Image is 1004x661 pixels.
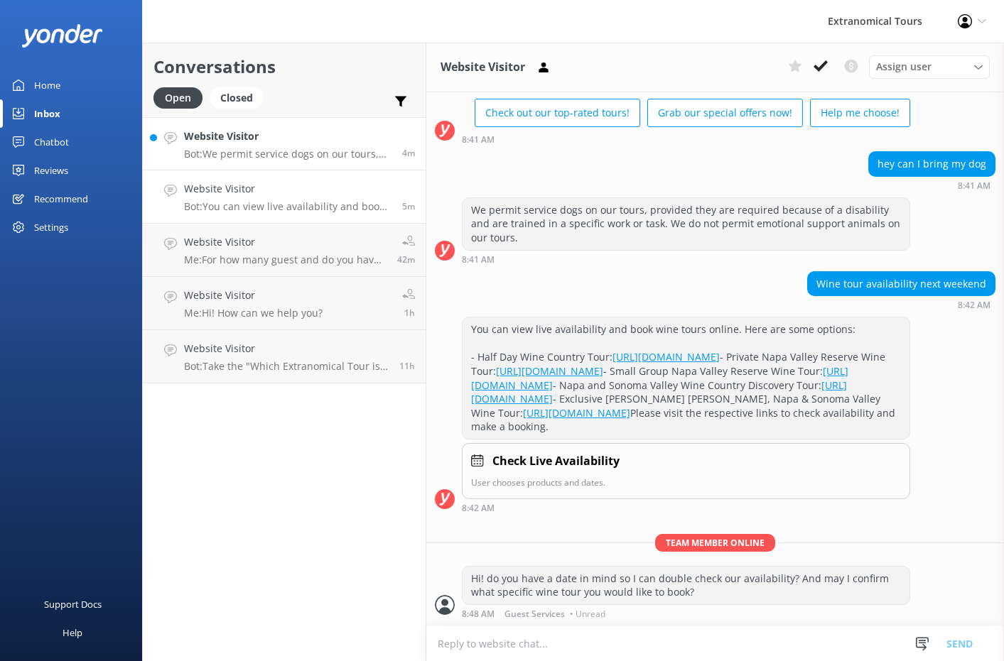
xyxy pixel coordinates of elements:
[143,330,426,383] a: Website VisitorBot:Take the "Which Extranomical Tour is Right for Me?" quiz [URL][DOMAIN_NAME] .11h
[184,129,392,144] h4: Website Visitor
[184,341,389,356] h4: Website Visitor
[402,200,415,212] span: Oct 08 2025 08:42am (UTC -07:00) America/Tijuana
[612,350,720,364] a: [URL][DOMAIN_NAME]
[184,288,323,303] h4: Website Visitor
[184,234,387,250] h4: Website Visitor
[810,99,910,127] button: Help me choose!
[184,360,389,373] p: Bot: Take the "Which Extranomical Tour is Right for Me?" quiz [URL][DOMAIN_NAME] .
[153,89,210,105] a: Open
[462,608,910,618] div: Oct 08 2025 08:48am (UTC -07:00) America/Tijuana
[397,253,415,266] span: Oct 08 2025 08:05am (UTC -07:00) America/Tijuana
[570,610,605,618] span: • Unread
[807,300,995,310] div: Oct 08 2025 08:42am (UTC -07:00) America/Tijuana
[492,452,620,471] h4: Check Live Availability
[475,99,640,127] button: Check out our top-rated tours!
[404,307,415,319] span: Oct 08 2025 07:14am (UTC -07:00) America/Tijuana
[463,198,909,250] div: We permit service dogs on our tours, provided they are required because of a disability and are t...
[462,134,910,144] div: Oct 08 2025 08:41am (UTC -07:00) America/Tijuana
[184,307,323,319] p: Me: Hi! How can we help you?
[462,254,910,264] div: Oct 08 2025 08:41am (UTC -07:00) America/Tijuana
[463,567,909,604] div: Hi! do you have a date in mind so I can double check our availability? And may I confirm what spe...
[869,152,995,176] div: hey can I bring my dog
[504,610,565,618] span: Guest Services
[34,185,88,213] div: Recommend
[647,99,803,127] button: Grab our special offers now!
[34,99,60,128] div: Inbox
[184,200,392,213] p: Bot: You can view live availability and book wine tours online. Here are some options: - Half Day...
[462,256,495,264] strong: 8:41 AM
[471,378,847,406] a: [URL][DOMAIN_NAME]
[143,224,426,277] a: Website VisitorMe:For how many guest and do you have an exact date next weekend so I can double c...
[462,136,495,144] strong: 8:41 AM
[34,156,68,185] div: Reviews
[523,406,630,420] a: [URL][DOMAIN_NAME]
[153,53,415,80] h2: Conversations
[462,504,495,513] strong: 8:42 AM
[143,277,426,330] a: Website VisitorMe:Hi! How can we help you?1h
[868,180,995,190] div: Oct 08 2025 08:41am (UTC -07:00) America/Tijuana
[210,87,264,109] div: Closed
[153,87,203,109] div: Open
[63,618,82,647] div: Help
[958,301,990,310] strong: 8:42 AM
[402,147,415,159] span: Oct 08 2025 08:43am (UTC -07:00) America/Tijuana
[34,71,60,99] div: Home
[441,58,525,77] h3: Website Visitor
[496,364,603,378] a: [URL][DOMAIN_NAME]
[399,360,415,372] span: Oct 07 2025 09:44pm (UTC -07:00) America/Tijuana
[184,148,392,160] p: Bot: We permit service dogs on our tours, provided they are required because of a disability and ...
[463,317,909,439] div: You can view live availability and book wine tours online. Here are some options: - Half Day Wine...
[958,182,990,190] strong: 8:41 AM
[876,59,932,75] span: Assign user
[808,272,995,296] div: Wine tour availability next weekend
[184,181,392,197] h4: Website Visitor
[34,128,69,156] div: Chatbot
[143,170,426,224] a: Website VisitorBot:You can view live availability and book wine tours online. Here are some optio...
[471,364,848,392] a: [URL][DOMAIN_NAME]
[462,610,495,618] strong: 8:48 AM
[462,503,910,513] div: Oct 08 2025 08:42am (UTC -07:00) America/Tijuana
[44,590,102,618] div: Support Docs
[184,253,387,266] p: Me: For how many guest and do you have an exact date next weekend so I can double check the avail...
[21,24,103,48] img: yonder-white-logo.png
[143,117,426,170] a: Website VisitorBot:We permit service dogs on our tours, provided they are required because of a d...
[210,89,271,105] a: Closed
[471,476,901,489] p: User chooses products and dates.
[655,534,775,552] span: Team member online
[34,213,68,241] div: Settings
[869,55,990,78] div: Assign User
